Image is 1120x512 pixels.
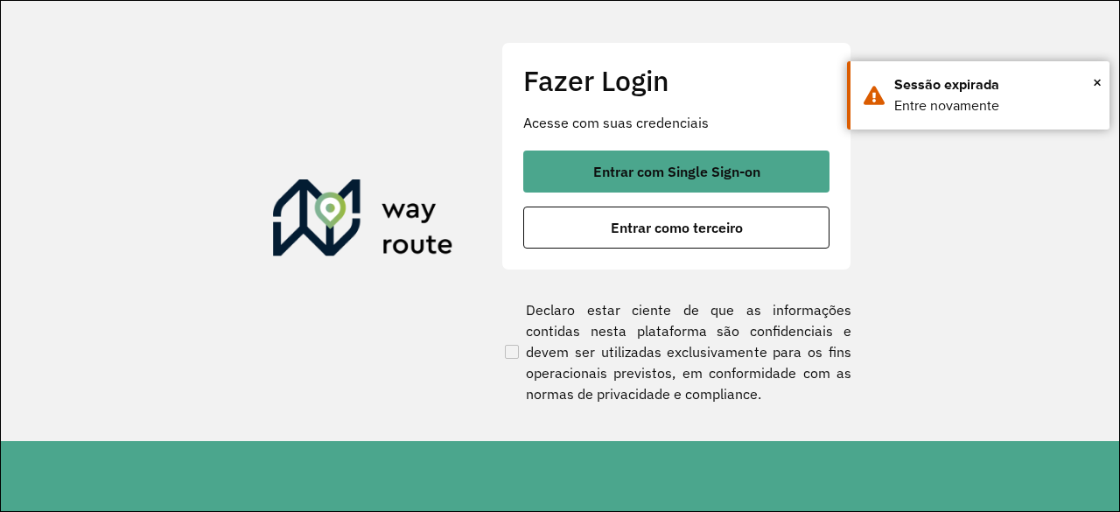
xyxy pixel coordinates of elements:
[1093,69,1102,95] span: ×
[1093,69,1102,95] button: Close
[523,64,829,97] h2: Fazer Login
[523,151,829,193] button: button
[894,95,1096,116] div: Entre novamente
[273,179,453,263] img: Roteirizador AmbevTech
[523,112,829,133] p: Acesse com suas credenciais
[523,207,829,249] button: button
[894,74,1096,95] div: Sessão expirada
[593,165,760,179] span: Entrar com Single Sign-on
[611,221,743,235] span: Entrar como terceiro
[501,299,851,404] label: Declaro estar ciente de que as informações contidas nesta plataforma são confidenciais e devem se...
